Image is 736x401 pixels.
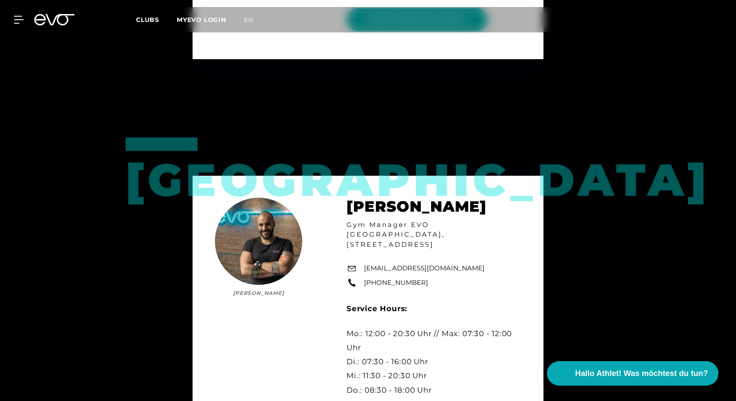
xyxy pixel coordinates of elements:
a: [EMAIL_ADDRESS][DOMAIN_NAME] [364,264,485,274]
a: MYEVO LOGIN [177,16,226,24]
span: Clubs [136,16,159,24]
a: [PHONE_NUMBER] [364,278,428,288]
button: Hallo Athlet! Was möchtest du tun? [547,361,718,386]
a: Clubs [136,15,177,24]
span: Hallo Athlet! Was möchtest du tun? [575,368,708,380]
span: en [244,16,254,24]
a: en [244,15,264,25]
